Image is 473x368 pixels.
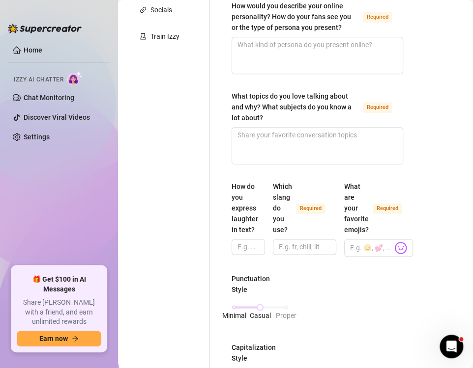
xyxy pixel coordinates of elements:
img: AI Chatter [67,71,83,85]
input: How do you express laughter in text? [237,241,257,252]
span: Share [PERSON_NAME] with a friend, and earn unlimited rewards [17,298,101,327]
span: Izzy AI Chatter [14,75,63,84]
div: Punctuation Style [232,273,282,295]
textarea: What topics do you love talking about and why? What subjects do you know a lot about? [232,128,403,164]
span: Earn now [39,335,68,342]
span: arrow-right [72,335,79,342]
label: Which slang do you use? [273,181,336,235]
label: What topics do you love talking about and why? What subjects do you know a lot about? [232,91,403,123]
div: What are your favorite emojis? [344,181,369,235]
span: Required [363,12,392,23]
label: How would you describe your online personality? How do your fans see you or the type of persona y... [232,0,403,33]
span: Required [373,203,402,214]
span: Casual [250,312,271,319]
span: Required [363,102,392,113]
span: 🎁 Get $100 in AI Messages [17,275,101,294]
label: Capitalization Style [232,342,289,363]
div: Train Izzy [150,31,179,42]
span: Proper [276,312,296,319]
a: Home [24,46,42,54]
div: What topics do you love talking about and why? What subjects do you know a lot about? [232,91,359,123]
a: Settings [24,133,50,141]
span: Minimal [222,312,246,319]
div: Socials [150,4,172,15]
span: link [140,6,147,13]
a: Discover Viral Videos [24,113,90,121]
img: svg%3e [394,241,407,254]
div: Capitalization Style [232,342,282,363]
img: logo-BBDzfeDw.svg [8,24,82,33]
span: experiment [140,33,147,40]
iframe: Intercom live chat [440,335,463,358]
div: How would you describe your online personality? How do your fans see you or the type of persona y... [232,0,359,33]
div: How do you express laughter in text? [232,181,258,235]
span: Required [296,203,325,214]
input: Which slang do you use? [279,241,328,252]
div: Which slang do you use? [273,181,292,235]
label: Punctuation Style [232,273,289,295]
button: Earn nowarrow-right [17,331,101,346]
label: How do you express laughter in text? [232,181,265,235]
textarea: How would you describe your online personality? How do your fans see you or the type of persona y... [232,37,403,74]
input: What are your favorite emojis? [350,241,392,254]
label: What are your favorite emojis? [344,181,413,235]
a: Chat Monitoring [24,94,74,102]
